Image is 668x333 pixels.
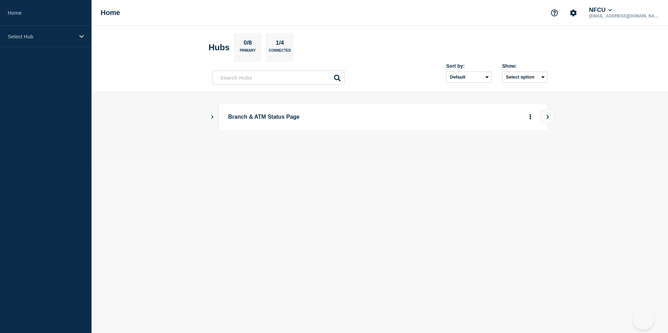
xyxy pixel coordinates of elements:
button: More actions [526,111,535,124]
button: Show Connected Hubs [211,114,214,120]
h2: Hubs [209,43,230,52]
h1: Home [101,9,120,17]
p: Select Hub [8,34,75,39]
div: Sort by: [446,63,492,69]
button: Select option [502,72,547,83]
select: Sort by [446,72,492,83]
p: [EMAIL_ADDRESS][DOMAIN_NAME] [588,14,660,18]
iframe: Help Scout Beacon - Open [633,309,654,330]
p: 0/8 [241,39,255,49]
input: Search Hubs [212,71,345,85]
div: Show: [502,63,547,69]
p: Branch & ATM Status Page [228,111,421,124]
p: Connected [269,49,291,56]
p: Primary [240,49,256,56]
button: View [540,110,554,124]
button: NFCU [588,7,613,14]
p: 1/4 [273,39,287,49]
button: Account settings [566,6,581,20]
button: Support [547,6,562,20]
